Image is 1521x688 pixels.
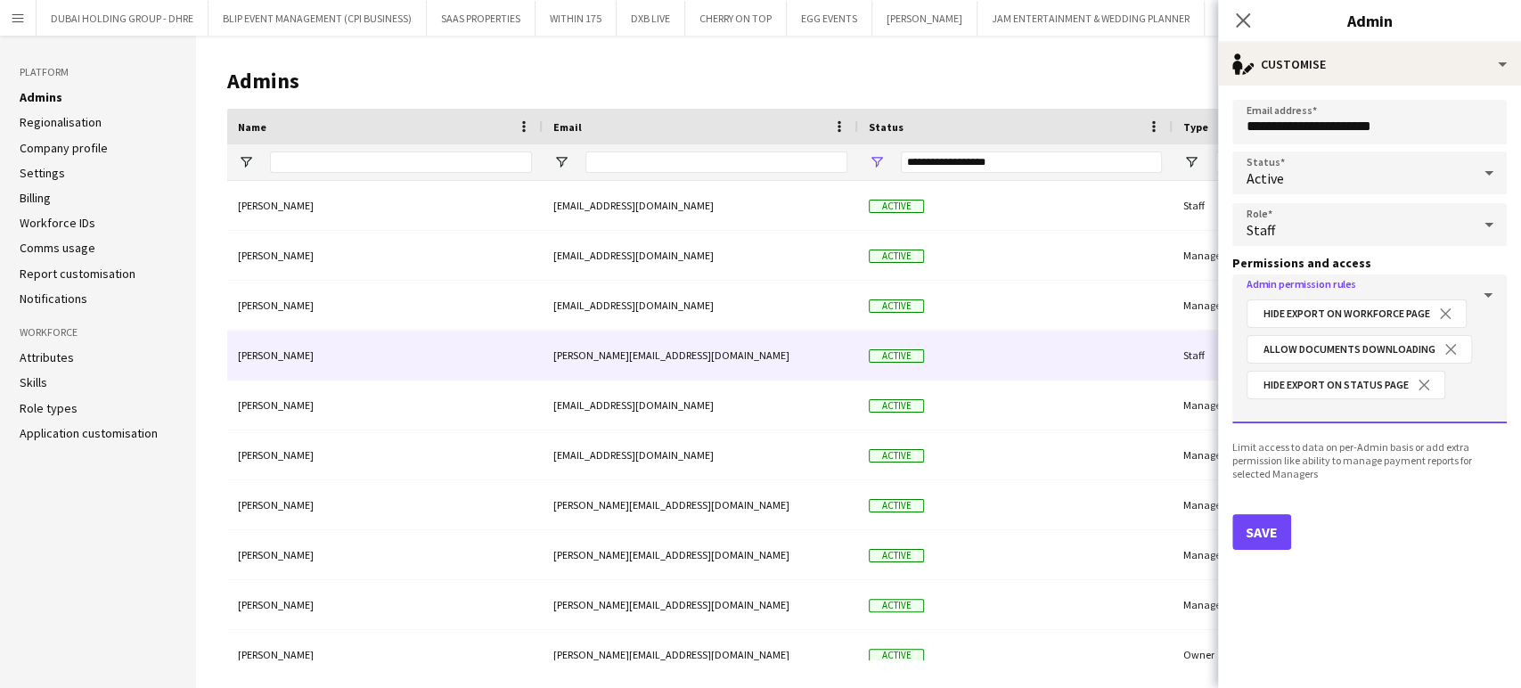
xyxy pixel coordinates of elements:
[543,381,858,430] div: [EMAIL_ADDRESS][DOMAIN_NAME]
[1173,231,1488,280] div: Manager
[227,580,543,629] div: [PERSON_NAME]
[1173,331,1488,380] div: Staff
[20,266,135,282] a: Report customisation
[20,165,65,181] a: Settings
[227,68,1356,94] h1: Admins
[543,580,858,629] div: [PERSON_NAME][EMAIL_ADDRESS][DOMAIN_NAME]
[1205,1,1289,36] button: EVOLUTION
[20,190,51,206] a: Billing
[1232,440,1507,480] div: Limit access to data on per-Admin basis or add extra permission like ability to manage payment re...
[20,89,62,105] a: Admins
[869,599,924,612] span: Active
[585,152,847,173] input: Email Filter Input
[1215,152,1477,173] input: Type Filter Input
[869,200,924,213] span: Active
[1247,221,1275,239] span: Staff
[869,549,924,562] span: Active
[869,154,885,170] button: Open Filter Menu
[869,349,924,363] span: Active
[1183,120,1208,134] span: Type
[427,1,536,36] button: SAAS PROPERTIES
[787,1,872,36] button: EGG EVENTS
[1173,630,1488,679] div: Owner
[227,480,543,529] div: [PERSON_NAME]
[543,530,858,579] div: [PERSON_NAME][EMAIL_ADDRESS][DOMAIN_NAME]
[20,140,108,156] a: Company profile
[1183,154,1199,170] button: Open Filter Menu
[20,215,95,231] a: Workforce IDs
[1173,381,1488,430] div: Manager
[1173,430,1488,479] div: Manager
[227,430,543,479] div: [PERSON_NAME]
[1173,530,1488,579] div: Manager
[553,154,569,170] button: Open Filter Menu
[20,291,87,307] a: Notifications
[977,1,1205,36] button: JAM ENTERTAINMENT & WEDDING PLANNER
[1263,344,1435,355] span: Allow Documents Downloading
[1247,296,1492,416] mat-chip-grid: Select additional permissions or deny access
[543,231,858,280] div: [EMAIL_ADDRESS][DOMAIN_NAME]
[1232,514,1291,550] button: Save
[227,630,543,679] div: [PERSON_NAME]
[543,281,858,330] div: [EMAIL_ADDRESS][DOMAIN_NAME]
[869,250,924,263] span: Active
[1173,281,1488,330] div: Manager
[869,120,904,134] span: Status
[543,331,858,380] div: [PERSON_NAME][EMAIL_ADDRESS][DOMAIN_NAME]
[20,400,78,416] a: Role types
[20,349,74,365] a: Attributes
[227,530,543,579] div: [PERSON_NAME]
[869,649,924,662] span: Active
[20,374,47,390] a: Skills
[617,1,685,36] button: DXB LIVE
[1263,308,1430,319] span: Hide export on Workforce page
[227,381,543,430] div: [PERSON_NAME]
[872,1,977,36] button: [PERSON_NAME]
[543,480,858,529] div: [PERSON_NAME][EMAIL_ADDRESS][DOMAIN_NAME]
[227,231,543,280] div: [PERSON_NAME]
[227,281,543,330] div: [PERSON_NAME]
[238,154,254,170] button: Open Filter Menu
[1218,9,1521,32] h3: Admin
[1173,580,1488,629] div: Manager
[1263,380,1409,390] span: Hide export on Status page
[1247,169,1284,187] span: Active
[869,499,924,512] span: Active
[543,181,858,230] div: [EMAIL_ADDRESS][DOMAIN_NAME]
[685,1,787,36] button: CHERRY ON TOP
[869,299,924,313] span: Active
[1173,181,1488,230] div: Staff
[238,120,266,134] span: Name
[20,425,158,441] a: Application customisation
[20,240,95,256] a: Comms usage
[543,630,858,679] div: [PERSON_NAME][EMAIL_ADDRESS][DOMAIN_NAME]
[553,120,582,134] span: Email
[37,1,209,36] button: DUBAI HOLDING GROUP - DHRE
[1173,480,1488,529] div: Manager
[270,152,532,173] input: Name Filter Input
[869,399,924,413] span: Active
[869,449,924,463] span: Active
[1247,277,1355,291] mat-label: Admin permission rules
[20,324,176,340] h3: Workforce
[536,1,617,36] button: WITHIN 175
[1218,43,1521,86] div: Customise
[20,64,176,80] h3: Platform
[1232,255,1507,271] h3: Permissions and access
[543,430,858,479] div: [EMAIL_ADDRESS][DOMAIN_NAME]
[209,1,427,36] button: BLIP EVENT MANAGEMENT (CPI BUSINESS)
[227,181,543,230] div: [PERSON_NAME]
[227,331,543,380] div: [PERSON_NAME]
[20,114,102,130] a: Regionalisation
